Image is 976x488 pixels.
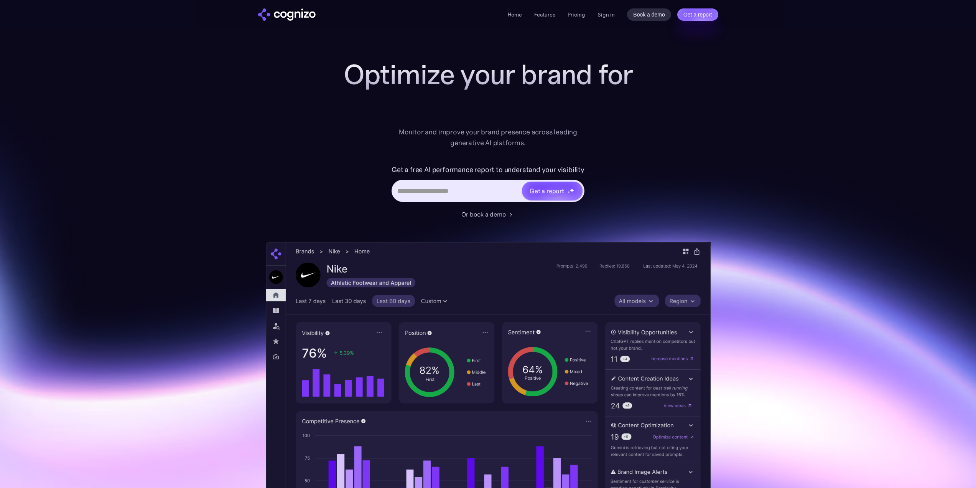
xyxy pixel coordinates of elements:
h1: Optimize your brand for [335,59,642,90]
img: star [568,188,569,189]
form: Hero URL Input Form [392,164,584,206]
a: Get a reportstarstarstar [521,181,583,201]
img: star [569,188,574,193]
a: home [258,8,316,21]
a: Get a report [677,8,718,21]
a: Pricing [568,11,585,18]
a: Or book a demo [461,210,515,219]
a: Book a demo [627,8,671,21]
a: Sign in [597,10,615,19]
label: Get a free AI performance report to understand your visibility [392,164,584,176]
div: Or book a demo [461,210,506,219]
img: star [568,191,570,194]
div: Get a report [530,186,564,195]
a: Features [534,11,555,18]
a: Home [508,11,522,18]
div: Monitor and improve your brand presence across leading generative AI platforms. [394,127,583,148]
img: cognizo logo [258,8,316,21]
